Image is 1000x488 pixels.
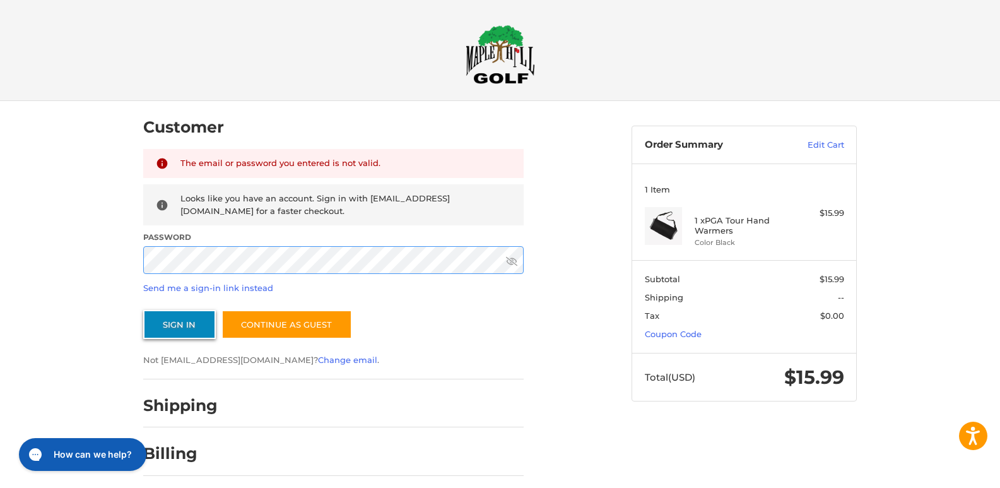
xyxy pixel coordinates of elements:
[143,396,218,415] h2: Shipping
[143,232,524,243] label: Password
[221,310,352,339] a: Continue as guest
[780,139,844,152] a: Edit Cart
[645,311,659,321] span: Tax
[318,355,377,365] a: Change email
[180,157,512,170] div: The email or password you entered is not valid.
[143,283,273,293] a: Send me a sign-in link instead
[645,274,680,284] span: Subtotal
[784,366,844,389] span: $15.99
[143,444,217,463] h2: Billing
[794,207,844,220] div: $15.99
[466,25,535,84] img: Maple Hill Golf
[695,237,791,248] li: Color Black
[180,193,450,216] span: Looks like you have an account. Sign in with [EMAIL_ADDRESS][DOMAIN_NAME] for a faster checkout.
[820,274,844,284] span: $15.99
[645,371,695,383] span: Total (USD)
[645,184,844,194] h3: 1 Item
[143,117,224,137] h2: Customer
[645,329,702,339] a: Coupon Code
[143,310,216,339] button: Sign In
[143,354,524,367] p: Not [EMAIL_ADDRESS][DOMAIN_NAME]? .
[13,434,150,475] iframe: Gorgias live chat messenger
[645,139,780,152] h3: Order Summary
[820,311,844,321] span: $0.00
[838,292,844,302] span: --
[645,292,683,302] span: Shipping
[695,215,791,236] h4: 1 x PGA Tour Hand Warmers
